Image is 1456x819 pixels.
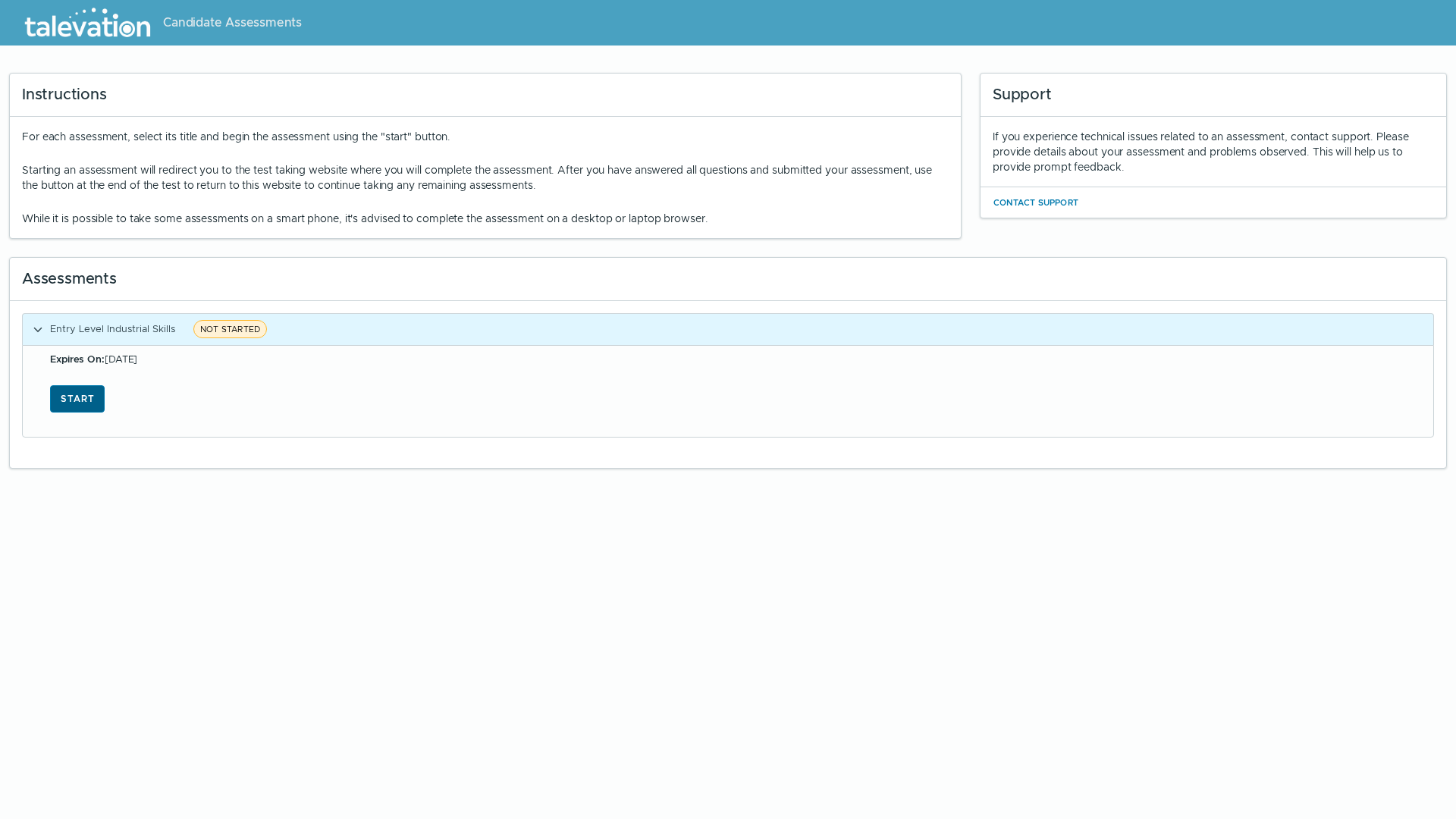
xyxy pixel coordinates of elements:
div: If you experience technical issues related to an assessment, contact support. Please provide deta... [993,129,1434,174]
button: Contact Support [993,193,1079,212]
div: Support [981,74,1446,117]
div: Assessments [10,258,1446,301]
div: Instructions [10,74,961,117]
div: For each assessment, select its title and begin the assessment using the "start" button. [22,129,949,226]
div: Entry Level Industrial SkillsNOT STARTED [22,345,1434,438]
span: Entry Level Industrial Skills [50,322,175,335]
span: [DATE] [50,353,137,366]
p: While it is possible to take some assessments on a smart phone, it's advised to complete the asse... [22,211,949,226]
span: Candidate Assessments [163,14,302,32]
span: NOT STARTED [193,320,267,338]
b: Expires On: [50,353,105,366]
button: Entry Level Industrial SkillsNOT STARTED [23,314,1433,345]
span: Help [77,12,100,24]
button: Start [50,385,105,413]
p: Starting an assessment will redirect you to the test taking website where you will complete the a... [22,162,949,193]
img: Talevation_Logo_Transparent_white.png [18,4,157,42]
